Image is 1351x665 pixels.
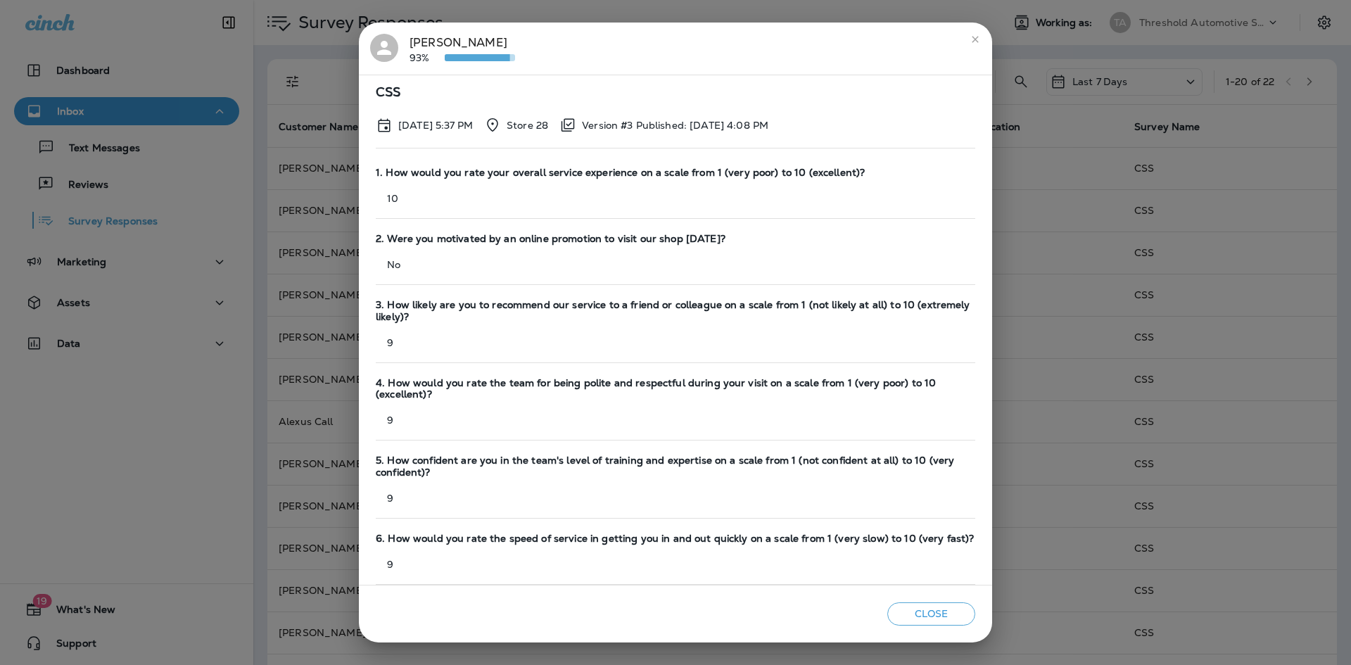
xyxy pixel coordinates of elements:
[376,87,975,99] span: CSS
[376,559,975,570] p: 9
[376,167,975,179] span: 1. How would you rate your overall service experience on a scale from 1 (very poor) to 10 (excell...
[398,120,473,131] p: Aug 13, 2025 5:37 PM
[376,193,975,204] p: 10
[887,602,975,626] button: Close
[410,34,515,63] div: [PERSON_NAME]
[376,377,975,401] span: 4. How would you rate the team for being polite and respectful during your visit on a scale from ...
[376,337,975,348] p: 9
[964,28,987,51] button: close
[376,299,975,323] span: 3. How likely are you to recommend our service to a friend or colleague on a scale from 1 (not li...
[376,533,975,545] span: 6. How would you rate the speed of service in getting you in and out quickly on a scale from 1 (v...
[410,52,445,63] p: 93%
[376,414,975,426] p: 9
[376,493,975,504] p: 9
[376,455,975,479] span: 5. How confident are you in the team's level of training and expertise on a scale from 1 (not con...
[376,259,975,270] p: No
[507,120,548,131] p: Store 28
[376,233,975,245] span: 2. Were you motivated by an online promotion to visit our shop [DATE]?
[582,120,768,131] p: Version #3 Published: [DATE] 4:08 PM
